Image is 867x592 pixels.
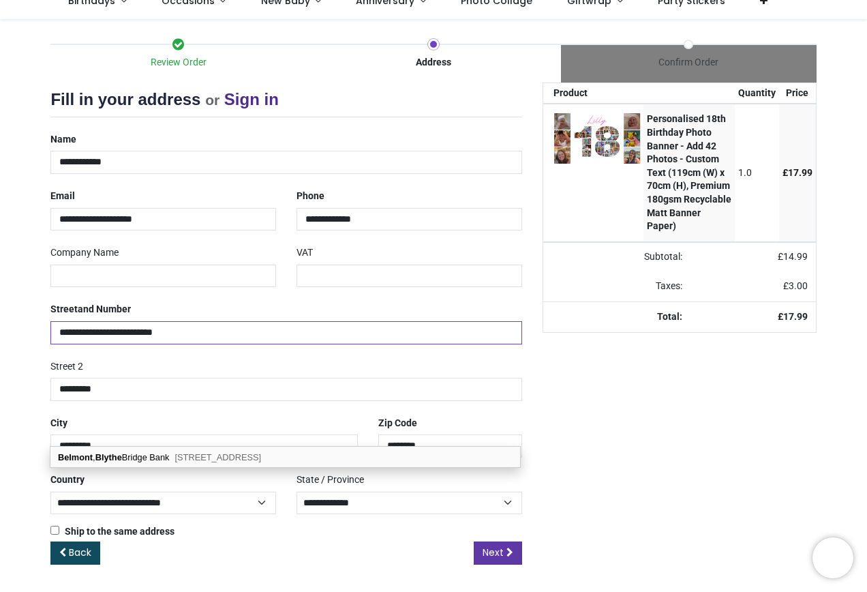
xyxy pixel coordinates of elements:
strong: £ [778,311,808,322]
label: Phone [296,185,324,208]
label: Country [50,469,85,492]
label: Zip Code [378,412,417,435]
div: Confirm Order [561,56,816,70]
span: Back [69,546,91,559]
span: £ [783,280,808,291]
label: Ship to the same address [50,525,174,539]
td: Taxes: [543,271,690,301]
strong: Personalised 18th Birthday Photo Banner - Add 42 Photos - Custom Text (119cm (W) x 70cm (H), Prem... [647,113,731,231]
input: Ship to the same address [50,526,59,535]
span: 14.99 [783,251,808,262]
a: Next [474,542,522,565]
a: Back [50,542,100,565]
div: Review Order [50,56,305,70]
label: Company Name [50,241,119,265]
small: or [205,92,219,108]
span: 17.99 [783,311,808,322]
span: [STREET_ADDRESS] [174,452,261,462]
label: VAT [296,241,313,265]
strong: Total: [657,311,682,322]
label: State / Province [296,469,364,492]
b: Blythe [95,452,122,462]
span: 3.00 [789,280,808,291]
span: and Number [78,304,131,314]
span: £ [782,167,812,178]
span: Next [483,546,504,559]
label: Street [50,298,131,321]
iframe: Brevo live chat [812,537,853,578]
th: Price [779,83,816,104]
th: Quantity [735,83,779,104]
b: Belmont [58,452,93,462]
td: Subtotal: [543,242,690,272]
div: 1.0 [738,166,776,180]
th: Product [543,83,644,104]
label: Name [50,128,76,151]
img: CxFx2wAAAAZJREFUAwCO3rfBexR4BQAAAABJRU5ErkJggg== [553,113,641,164]
label: Street 2 [50,355,83,379]
span: 17.99 [788,167,812,178]
div: Address [306,56,561,70]
div: , Bridge Bank [50,447,520,467]
label: City [50,412,67,435]
span: Fill in your address [50,90,200,108]
div: address list [50,447,520,468]
a: Sign in [224,90,279,108]
span: £ [778,251,808,262]
label: Email [50,185,75,208]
